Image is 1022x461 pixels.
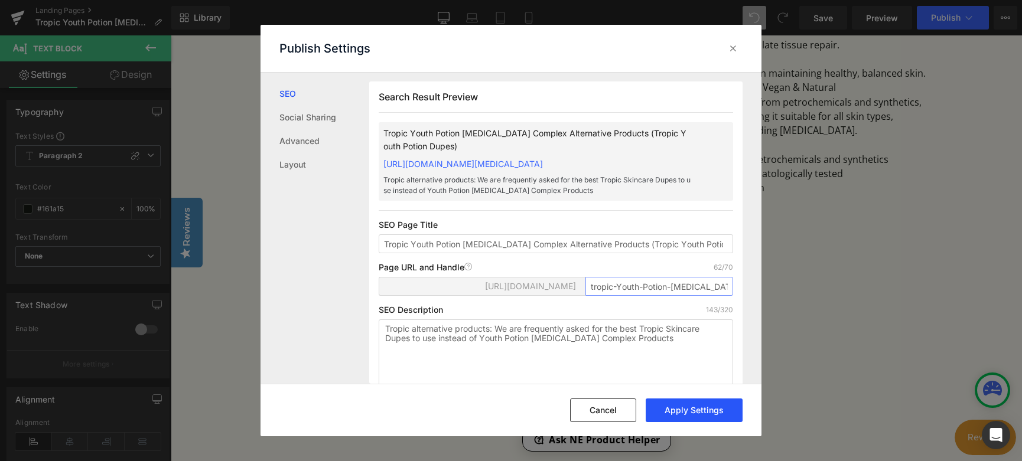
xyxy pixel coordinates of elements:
[279,41,370,55] p: Publish Settings
[379,91,478,103] span: Search Result Preview
[566,131,759,145] div: Dermatologically tested
[346,105,539,134] div: Anyone looking for a gentle, non-irritating alternative to standard [MEDICAL_DATA].
[383,127,691,153] p: Tropic Youth Potion [MEDICAL_DATA] Complex Alternative Products (Tropic Youth Potion Dupes)
[646,398,743,422] button: Apply Settings
[566,60,759,103] div: Free from petrochemicals and synthetics, making it suitable for all skin types, including [MEDICA...
[379,234,733,253] input: Enter your page title...
[346,263,427,276] strong: Customer review
[279,82,369,106] a: SEO
[383,175,691,196] p: Tropic alternative products: We are frequently asked for the best Tropic Skincare Dupes to use in...
[566,31,759,45] div: Aids in maintaining healthy, balanced skin.
[566,45,759,59] div: 100% Vegan & Natural
[982,421,1010,449] div: Open Intercom Messenger
[379,263,473,272] p: Page URL and Handle
[379,305,443,315] p: SEO Description
[279,106,369,129] a: Social Sharing
[279,129,369,153] a: Advanced
[566,117,759,131] div: No petrochemicals and synthetics
[485,282,576,291] span: [URL][DOMAIN_NAME]
[346,34,539,63] div: Encourages a brighter, more even complexion.
[346,177,539,191] div: Dermatologically tested
[379,220,733,230] p: SEO Page Title
[570,398,636,422] button: Cancel
[714,263,733,272] p: 62/70
[346,148,539,162] div: No petrochemicals and synthetics
[784,384,845,420] iframe: Button to open loyalty program pop-up
[346,77,387,90] strong: Ideal For
[383,159,543,169] a: [URL][DOMAIN_NAME][MEDICAL_DATA]
[279,153,369,176] a: Layout
[346,263,539,277] div: s:
[346,277,539,364] div: Customers often highlight improved hydration, reduced sensitivity, and brighter, more youthful-lo...
[566,145,759,159] div: Vegan
[585,277,733,296] input: Enter page title...
[346,205,539,220] div: Vegan
[346,91,539,105] div: Dry, mature, sensitive, or reactive skin.
[706,305,733,315] p: 143/320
